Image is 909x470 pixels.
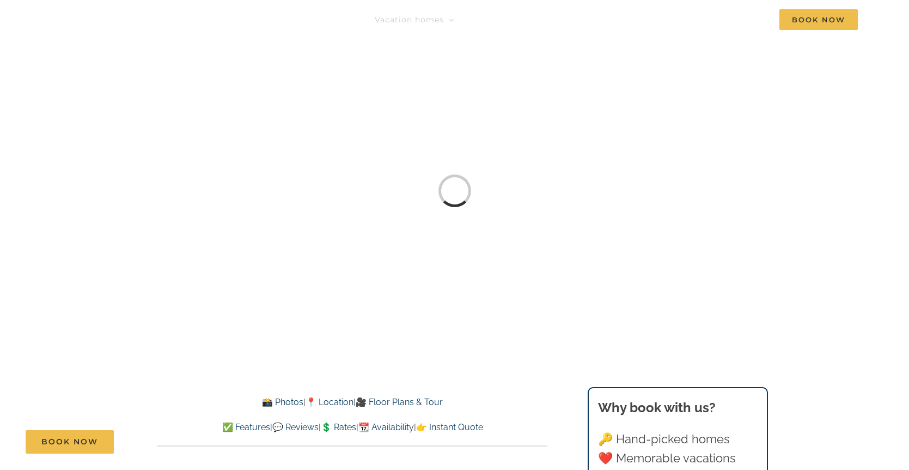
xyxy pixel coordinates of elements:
h3: Why book with us? [598,398,757,418]
p: | | | | [157,420,547,435]
a: Deals & More [568,9,635,31]
img: Branson Family Retreats Logo [51,11,236,36]
span: Vacation homes [375,16,444,23]
a: 📆 Availability [358,422,414,432]
div: Loading... [438,174,471,207]
a: Things to do [479,9,544,31]
span: Deals & More [568,16,625,23]
a: Vacation homes [375,9,454,31]
span: Contact [721,16,755,23]
a: Contact [721,9,755,31]
a: ✅ Features [222,422,270,432]
a: 💲 Rates [321,422,356,432]
span: Things to do [479,16,533,23]
a: 💬 Reviews [272,422,319,432]
span: About [660,16,686,23]
a: 👉 Instant Quote [416,422,483,432]
nav: Main Menu [375,9,858,31]
a: 📍 Location [306,397,353,407]
a: Book Now [26,430,114,454]
span: Book Now [41,437,98,447]
a: About [660,9,696,31]
span: Book Now [779,9,858,30]
a: 🎥 Floor Plans & Tour [356,397,443,407]
p: | | [157,395,547,409]
a: 📸 Photos [262,397,303,407]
